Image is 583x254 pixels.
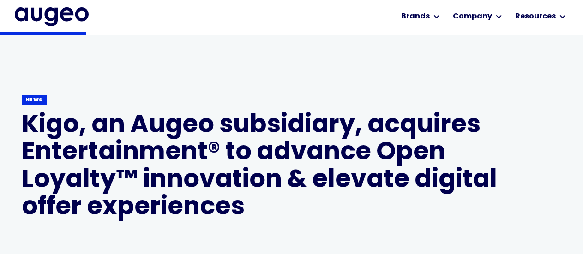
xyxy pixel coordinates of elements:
[401,11,430,22] div: Brands
[515,11,556,22] div: Resources
[25,97,43,104] div: News
[22,112,562,222] h1: Kigo, an Augeo subsidiary, acquires Entertainment® to advance Open Loyalty™ innovation & elevate ...
[453,11,492,22] div: Company
[15,7,89,26] a: home
[15,7,89,26] img: Augeo's full logo in midnight blue.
